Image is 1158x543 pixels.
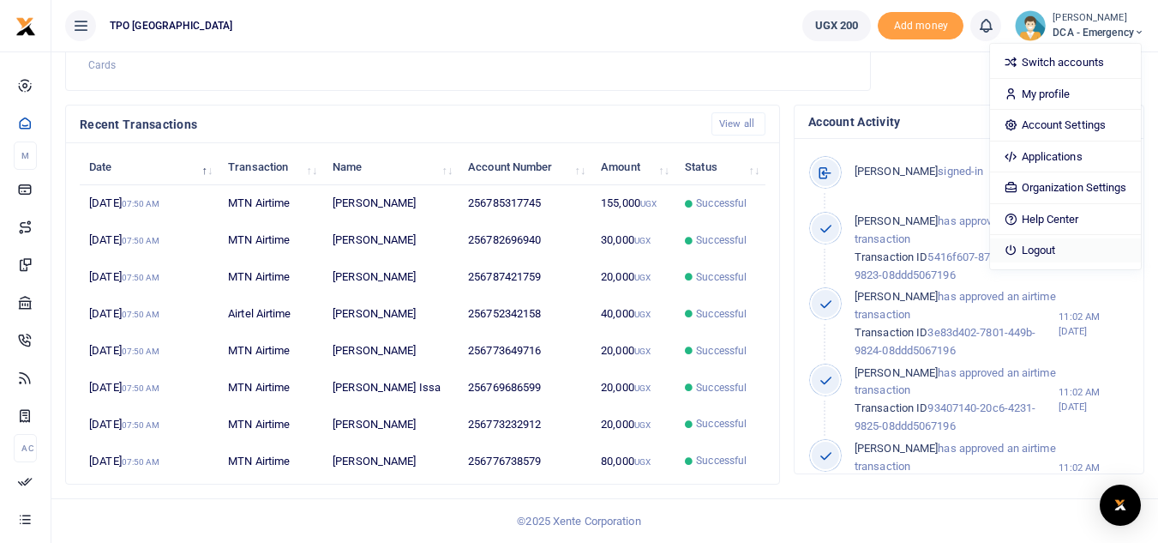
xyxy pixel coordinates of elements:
a: Help Center [990,208,1140,232]
a: Applications [990,145,1140,169]
span: Transaction ID [855,401,927,414]
th: Transaction: activate to sort column ascending [219,148,323,185]
a: Account Settings [990,113,1140,137]
span: TPO [GEOGRAPHIC_DATA] [103,18,239,33]
th: Name: activate to sort column ascending [323,148,459,185]
td: 20,000 [591,259,675,296]
p: signed-in [855,163,1059,181]
td: 256776738579 [459,443,591,479]
tspan: March [355,41,385,53]
span: Successful [696,380,747,395]
span: [PERSON_NAME] [855,165,938,178]
td: 256785317745 [459,185,591,222]
span: Successful [696,232,747,248]
h4: Account Activity [808,112,1130,131]
small: UGX [634,420,651,430]
td: MTN Airtime [219,185,323,222]
span: Cards [88,59,117,71]
td: [PERSON_NAME] [323,443,459,479]
small: UGX [640,199,657,208]
a: Logout [990,238,1140,262]
td: [PERSON_NAME] [323,296,459,333]
td: [DATE] [80,443,219,479]
small: 11:02 AM [DATE] [1059,385,1130,414]
small: 07:50 AM [122,236,160,245]
td: [PERSON_NAME] Issa [323,370,459,407]
td: MTN Airtime [219,333,323,370]
tspan: July [707,41,727,53]
td: 256787421759 [459,259,591,296]
h4: Recent Transactions [80,115,698,134]
td: MTN Airtime [219,443,323,479]
span: Successful [696,306,747,322]
span: [PERSON_NAME] [855,290,938,303]
small: UGX [634,457,651,467]
small: 07:50 AM [122,383,160,393]
small: UGX [634,236,651,245]
td: [PERSON_NAME] [323,333,459,370]
td: [DATE] [80,370,219,407]
img: logo-small [15,16,36,37]
th: Date: activate to sort column descending [80,148,219,185]
li: Toup your wallet [878,12,963,40]
td: [DATE] [80,185,219,222]
td: [PERSON_NAME] [323,185,459,222]
td: 155,000 [591,185,675,222]
td: 20,000 [591,406,675,443]
span: Add money [878,12,963,40]
a: View all [711,112,765,136]
a: logo-small logo-large logo-large [15,19,36,32]
td: 256773232912 [459,406,591,443]
td: MTN Airtime [219,370,323,407]
li: M [14,142,37,170]
td: 80,000 [591,443,675,479]
small: 07:50 AM [122,310,160,319]
span: [PERSON_NAME] [855,366,938,379]
td: 20,000 [591,333,675,370]
small: 07:50 AM [122,347,160,356]
span: Transaction ID [855,250,927,263]
p: has approved an airtime transaction 5416f607-8720-4f22-9823-08ddd5067196 [855,213,1059,284]
tspan: April [446,41,468,53]
p: has approved an airtime transaction 3e83d402-7801-449b-9824-08ddd5067196 [855,288,1059,359]
div: Open Intercom Messenger [1100,485,1141,526]
small: 07:50 AM [122,199,160,208]
td: [PERSON_NAME] [323,406,459,443]
td: [DATE] [80,406,219,443]
td: Airtel Airtime [219,296,323,333]
td: [PERSON_NAME] [323,222,459,259]
a: My profile [990,82,1140,106]
td: 256769686599 [459,370,591,407]
th: Status: activate to sort column ascending [675,148,765,185]
span: Successful [696,453,747,468]
tspan: June [619,41,643,53]
span: Successful [696,269,747,285]
small: UGX [634,383,651,393]
td: 256773649716 [459,333,591,370]
td: [DATE] [80,222,219,259]
span: [PERSON_NAME] [855,442,938,455]
a: UGX 200 [802,10,872,41]
tspan: January [177,41,214,53]
tspan: February [262,41,303,53]
span: Transaction ID [855,326,927,339]
td: [DATE] [80,333,219,370]
small: UGX [634,347,651,356]
td: 256782696940 [459,222,591,259]
a: Switch accounts [990,51,1140,75]
small: 07:50 AM [122,273,160,282]
td: [PERSON_NAME] [323,259,459,296]
small: 07:50 AM [122,457,160,467]
a: Organization Settings [990,176,1140,200]
td: MTN Airtime [219,259,323,296]
th: Amount: activate to sort column ascending [591,148,675,185]
small: UGX [634,310,651,319]
tspan: August [787,41,821,53]
small: 11:02 AM [DATE] [1059,310,1130,339]
td: MTN Airtime [219,406,323,443]
th: Account Number: activate to sort column ascending [459,148,591,185]
small: [PERSON_NAME] [1053,11,1144,26]
span: [PERSON_NAME] [855,214,938,227]
li: Ac [14,434,37,462]
td: 40,000 [591,296,675,333]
